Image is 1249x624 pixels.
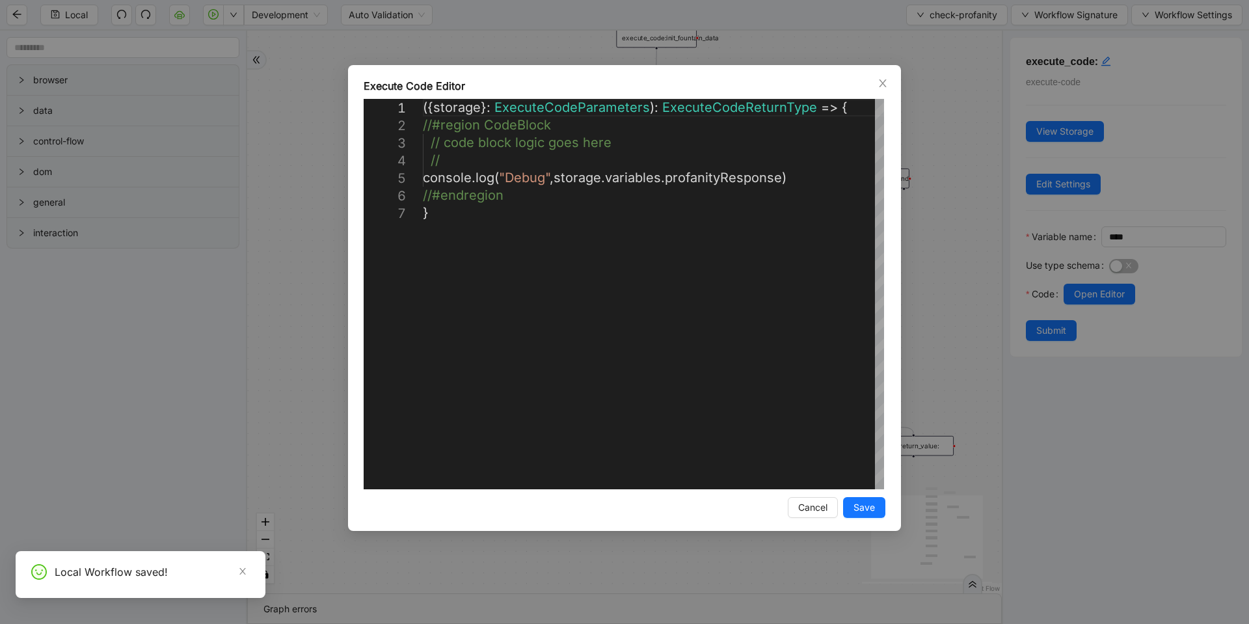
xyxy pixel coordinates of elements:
button: Save [843,497,885,518]
span: . [601,170,605,185]
div: 7 [364,205,406,223]
button: Cancel [788,497,838,518]
span: // code block logic goes here [431,135,611,150]
span: ({ [423,100,433,115]
span: //#endregion [423,187,504,203]
span: => [821,100,838,115]
span: variables [605,170,661,185]
span: storage [433,100,481,115]
span: { [842,100,848,115]
span: ExecuteCodeParameters [494,100,650,115]
div: 3 [364,135,406,152]
button: Close [876,76,890,90]
span: Cancel [798,500,827,515]
span: log [476,170,494,185]
div: 1 [364,100,406,117]
div: 2 [364,117,406,135]
span: ExecuteCodeReturnType [662,100,817,115]
span: ) [782,170,786,185]
div: Execute Code Editor [364,78,885,94]
span: // [431,152,440,168]
span: "Debug" [499,170,550,185]
span: . [661,170,665,185]
span: ): [650,100,658,115]
div: 4 [364,152,406,170]
span: Save [853,500,875,515]
span: , [550,170,554,185]
span: ( [494,170,499,185]
div: Local Workflow saved! [55,564,250,580]
span: console [423,170,472,185]
div: 5 [364,170,406,187]
span: //#region CodeBlock [423,117,551,133]
span: close [878,78,888,88]
span: } [423,205,429,221]
div: 6 [364,187,406,205]
span: profanityResponse [665,170,782,185]
span: }: [481,100,490,115]
span: . [472,170,476,185]
span: smile [31,564,47,580]
span: storage [554,170,601,185]
span: close [238,567,247,576]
